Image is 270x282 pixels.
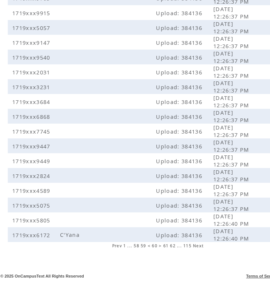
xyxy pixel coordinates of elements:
[12,68,52,76] span: 1719xxx2031
[213,227,251,242] span: [DATE] 12:26:40 PM
[213,124,251,138] span: [DATE] 12:26:37 PM
[156,231,204,239] span: Upload: 384136
[213,64,251,79] span: [DATE] 12:26:37 PM
[213,212,251,227] span: [DATE] 12:26:40 PM
[60,231,81,238] span: C'Yana
[12,172,52,179] span: 1719xxx2824
[213,5,251,20] span: [DATE] 12:26:37 PM
[156,68,204,76] span: Upload: 384136
[193,243,204,248] a: Next
[134,243,139,248] a: 58
[156,157,204,165] span: Upload: 384136
[12,113,52,120] span: 1719xxx6868
[156,172,204,179] span: Upload: 384136
[156,54,204,61] span: Upload: 384136
[156,113,204,120] span: Upload: 384136
[12,202,52,209] span: 1719xxx5075
[12,187,52,194] span: 1719xxx4589
[213,109,251,124] span: [DATE] 12:26:37 PM
[156,187,204,194] span: Upload: 384136
[213,183,251,198] span: [DATE] 12:26:37 PM
[156,216,204,224] span: Upload: 384136
[12,9,52,17] span: 1719xxx9915
[156,39,204,46] span: Upload: 384136
[213,94,251,109] span: [DATE] 12:26:37 PM
[213,20,251,35] span: [DATE] 12:26:37 PM
[163,243,169,248] a: 61
[12,157,52,165] span: 1719xxx9449
[156,83,204,91] span: Upload: 384136
[123,243,126,248] a: 1
[170,243,176,248] a: 62
[12,54,52,61] span: 1719xxx9540
[0,274,84,278] span: © 2025 OnCampusText All Rights Reserved
[156,24,204,31] span: Upload: 384136
[213,50,251,64] span: [DATE] 12:26:37 PM
[183,243,191,248] a: 115
[213,198,251,212] span: [DATE] 12:26:37 PM
[12,231,52,239] span: 1719xxx6172
[213,79,251,94] span: [DATE] 12:26:37 PM
[12,142,52,150] span: 1719xxx9447
[156,202,204,209] span: Upload: 384136
[12,128,52,135] span: 1719xxx7745
[177,243,182,248] span: ...
[12,98,52,105] span: 1719xxx3684
[148,243,162,248] span: < 60 >
[156,142,204,150] span: Upload: 384136
[156,128,204,135] span: Upload: 384136
[213,138,251,153] span: [DATE] 12:26:37 PM
[156,9,204,17] span: Upload: 384136
[12,39,52,46] span: 1719xxx9147
[12,216,52,224] span: 1719xxx5805
[213,168,251,183] span: [DATE] 12:26:37 PM
[156,98,204,105] span: Upload: 384136
[213,35,251,50] span: [DATE] 12:26:37 PM
[112,243,122,248] a: Prev
[127,243,132,248] span: ...
[213,153,251,168] span: [DATE] 12:26:37 PM
[12,83,52,91] span: 1719xxx3231
[141,243,146,248] a: 59
[12,24,52,31] span: 1719xxx5057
